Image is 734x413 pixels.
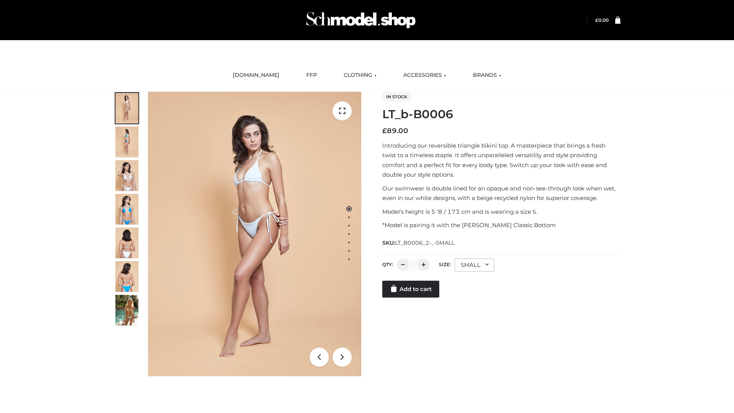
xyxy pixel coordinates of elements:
img: ArielClassicBikiniTop_CloudNine_AzureSky_OW114ECO_2-scaled.jpg [115,127,138,157]
p: Introducing our reversible triangle bikini top. A masterpiece that brings a fresh twist to a time... [382,141,620,180]
a: £0.00 [595,17,609,23]
div: SMALL [455,259,494,272]
img: ArielClassicBikiniTop_CloudNine_AzureSky_OW114ECO_4-scaled.jpg [115,194,138,224]
span: £ [595,17,598,23]
img: ArielClassicBikiniTop_CloudNine_AzureSky_OW114ECO_8-scaled.jpg [115,261,138,292]
img: ArielClassicBikiniTop_CloudNine_AzureSky_OW114ECO_7-scaled.jpg [115,228,138,258]
span: SKU: [382,238,455,247]
a: CLOTHING [338,67,382,84]
a: ACCESSORIES [398,67,452,84]
p: *Model is pairing it with the [PERSON_NAME] Classic Bottom [382,220,620,230]
span: £ [382,127,387,135]
h1: LT_b-B0006 [382,107,620,121]
label: Size: [439,262,451,267]
a: BRANDS [467,67,507,84]
p: Our swimwear is double lined for an opaque and non-see-through look when wet, even in our white d... [382,184,620,203]
a: [DOMAIN_NAME] [227,67,285,84]
a: Add to cart [382,281,439,298]
img: Arieltop_CloudNine_AzureSky2.jpg [115,295,138,325]
a: FFP [300,67,323,84]
span: In stock [382,92,411,101]
label: QTY: [382,262,393,267]
img: ArielClassicBikiniTop_CloudNine_AzureSky_OW114ECO_1 [148,92,361,376]
bdi: 89.00 [382,127,408,135]
img: ArielClassicBikiniTop_CloudNine_AzureSky_OW114ECO_1-scaled.jpg [115,93,138,124]
img: Schmodel Admin 964 [304,5,418,35]
span: LT_B0006_2-_-SMALL [395,239,455,246]
img: ArielClassicBikiniTop_CloudNine_AzureSky_OW114ECO_3-scaled.jpg [115,160,138,191]
bdi: 0.00 [595,17,609,23]
p: Model’s height is 5 ‘8 / 173 cm and is wearing a size S. [382,207,620,217]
